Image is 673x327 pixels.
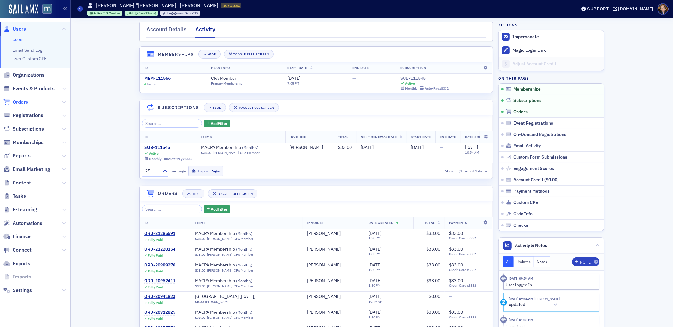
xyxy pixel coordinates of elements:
[195,268,205,272] span: $33.00
[149,157,162,161] div: Monthly
[204,205,230,213] button: AddFilter
[474,168,478,174] strong: 1
[658,3,669,15] span: Profile
[514,189,550,194] span: Payment Methods
[3,166,50,173] a: Email Marketing
[426,309,440,315] span: $33.00
[509,302,526,307] h5: updated
[144,294,175,300] div: ORD-20941823
[195,310,275,315] a: MACPA Membership (Monthly)
[13,193,26,200] span: Tasks
[369,278,381,283] span: [DATE]
[499,57,604,71] a: Adjust Account Credit
[440,135,456,139] span: End Date
[147,82,156,86] span: Active
[361,135,397,139] span: Next Renewal Date
[195,231,275,236] span: MACPA Membership
[307,310,341,315] div: [PERSON_NAME]
[13,99,28,106] span: Orders
[167,12,198,15] div: 17
[195,300,204,304] span: $0.00
[500,317,507,323] div: Activity
[424,220,435,225] span: Total
[3,139,44,146] a: Memberships
[369,283,381,288] time: 1:30 PM
[211,120,227,126] span: Add Filter
[13,85,55,92] span: Events & Products
[377,168,488,174] div: Showing out of items
[572,257,599,266] button: Note
[307,262,360,268] span: Cindy Garnette
[242,145,259,150] span: ( Monthly )
[425,86,449,91] div: Auto-Pay x8332
[3,206,37,213] a: E-Learning
[223,3,240,8] span: USR-46654
[204,120,230,127] button: AddFilter
[503,256,514,267] button: All
[514,177,559,183] div: Account Credit ( )
[201,151,212,155] span: $33.00
[307,310,360,315] span: Cindy Garnette
[195,231,275,236] a: MACPA Membership (Monthly)
[307,247,341,252] a: [PERSON_NAME]
[440,144,443,150] span: —
[509,301,560,308] button: updated
[449,262,463,268] span: $33.00
[13,233,31,240] span: Finance
[3,26,26,32] a: Users
[144,310,175,315] a: ORD-20912825
[3,233,31,240] a: Finance
[42,4,52,14] img: SailAMX
[211,76,242,81] a: CPA Member
[307,294,341,300] div: [PERSON_NAME]
[13,179,31,186] span: Content
[171,168,186,174] label: per page
[498,22,518,28] h4: Actions
[290,145,323,150] a: [PERSON_NAME]
[195,220,206,225] span: Items
[587,6,609,12] div: Support
[514,166,554,172] span: Engagement Scores
[144,278,175,284] div: ORD-20952411
[144,76,171,81] a: MEM-111556
[369,315,381,319] time: 1:30 PM
[290,145,329,150] span: Cindy Garnette
[207,253,232,257] a: [PERSON_NAME]
[148,238,163,242] div: Fully Paid
[148,317,163,321] div: Fully Paid
[3,273,31,280] a: Imports
[160,11,200,16] div: Engagement Score: 17
[144,247,175,252] a: ORD-21220154
[168,157,192,161] div: Auto-Pay x8332
[13,152,31,159] span: Reports
[87,11,123,16] div: Active: Active: CPA Member
[3,220,42,227] a: Automations
[499,44,604,57] button: Magic Login Link
[361,144,374,150] span: [DATE]
[148,254,163,258] div: Fully Paid
[12,37,24,42] a: Users
[369,262,381,268] span: [DATE]
[13,139,44,146] span: Memberships
[3,193,26,200] a: Tasks
[13,206,37,213] span: E-Learning
[3,247,32,254] a: Connect
[514,155,568,160] span: Custom Form Submissions
[182,189,204,198] button: Hide
[195,247,275,252] span: MACPA Membership
[234,284,253,288] div: CPA Member
[449,278,463,283] span: $33.00
[13,273,31,280] span: Imports
[3,99,28,106] a: Orders
[426,278,440,283] span: $33.00
[405,81,415,85] div: Active
[234,268,253,272] div: CPA Member
[234,316,253,320] div: CPA Member
[546,177,558,183] span: $0.00
[3,260,30,267] a: Exports
[287,66,307,70] span: Start Date
[512,48,601,53] div: Magic Login Link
